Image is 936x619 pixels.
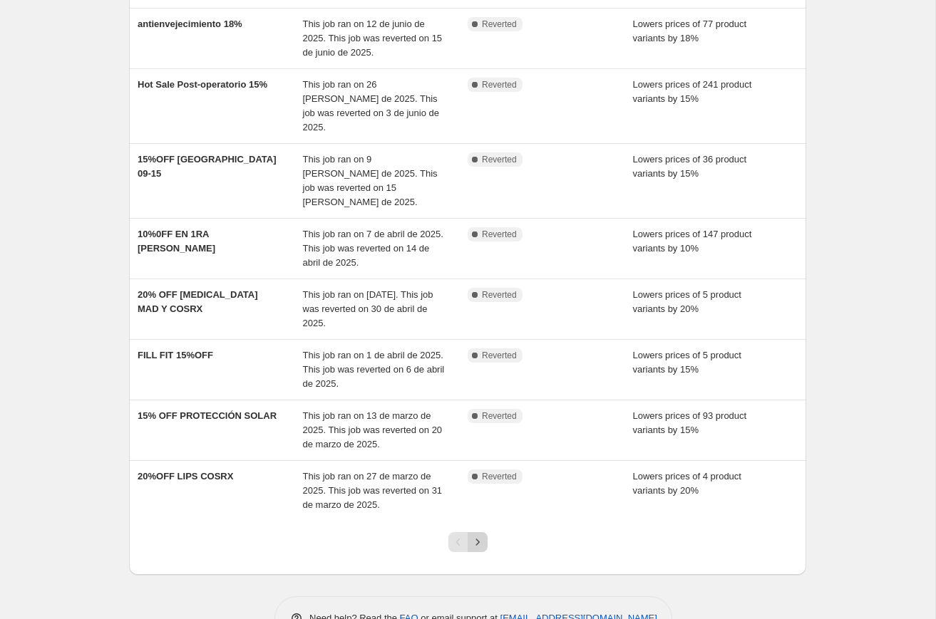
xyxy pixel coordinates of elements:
span: Reverted [482,289,517,301]
span: Lowers prices of 5 product variants by 15% [633,350,741,375]
span: Reverted [482,154,517,165]
span: This job ran on 12 de junio de 2025. This job was reverted on 15 de junio de 2025. [303,19,443,58]
span: 10%0FF EN 1RA [PERSON_NAME] [138,229,215,254]
span: Reverted [482,410,517,422]
span: This job ran on [DATE]. This job was reverted on 30 de abril de 2025. [303,289,433,328]
span: antienvejecimiento 18% [138,19,242,29]
span: Hot Sale Post-operatorio 15% [138,79,267,90]
span: FILL FIT 15%OFF [138,350,213,360]
span: Reverted [482,79,517,90]
span: This job ran on 9 [PERSON_NAME] de 2025. This job was reverted on 15 [PERSON_NAME] de 2025. [303,154,438,207]
span: 20% OFF [MEDICAL_DATA] MAD Y COSRX [138,289,258,314]
span: Lowers prices of 147 product variants by 10% [633,229,752,254]
span: Lowers prices of 4 product variants by 20% [633,471,741,496]
span: This job ran on 7 de abril de 2025. This job was reverted on 14 de abril de 2025. [303,229,443,268]
span: 15%OFF [GEOGRAPHIC_DATA] 09-15 [138,154,277,179]
span: Reverted [482,229,517,240]
span: 15% OFF PROTECCIÓN SOLAR [138,410,277,421]
span: Reverted [482,471,517,482]
span: This job ran on 1 de abril de 2025. This job was reverted on 6 de abril de 2025. [303,350,445,389]
span: Reverted [482,19,517,30]
span: This job ran on 27 de marzo de 2025. This job was reverted on 31 de marzo de 2025. [303,471,443,510]
span: Reverted [482,350,517,361]
span: Lowers prices of 241 product variants by 15% [633,79,752,104]
span: Lowers prices of 93 product variants by 15% [633,410,747,435]
span: Lowers prices of 77 product variants by 18% [633,19,747,43]
span: Lowers prices of 36 product variants by 15% [633,154,747,179]
span: Lowers prices of 5 product variants by 20% [633,289,741,314]
button: Next [468,532,488,552]
span: This job ran on 13 de marzo de 2025. This job was reverted on 20 de marzo de 2025. [303,410,443,449]
span: 20%OFF LIPS COSRX [138,471,233,482]
span: This job ran on 26 [PERSON_NAME] de 2025. This job was reverted on 3 de junio de 2025. [303,79,440,132]
nav: Pagination [448,532,488,552]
